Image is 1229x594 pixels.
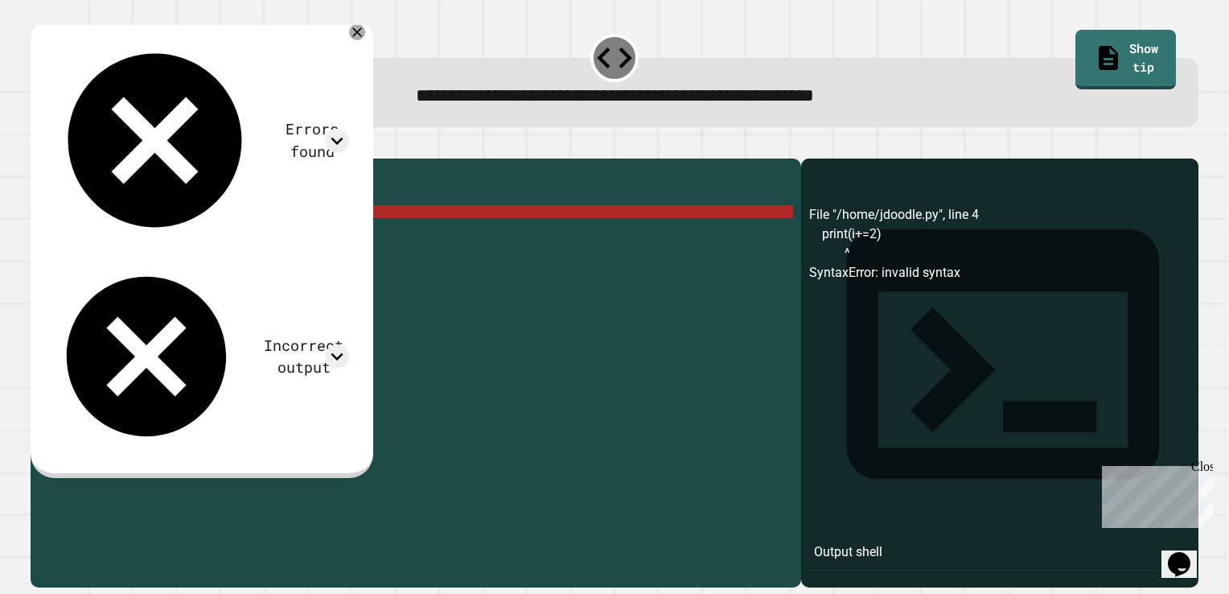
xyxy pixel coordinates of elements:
div: Incorrect output [259,335,350,379]
div: File "/home/jdoodle.py", line 4 print(i+=2) ^ SyntaxError: invalid syntax [809,205,1190,588]
iframe: chat widget [1095,460,1213,528]
div: Errors found [275,118,349,163]
iframe: chat widget [1161,530,1213,578]
a: Show tip [1075,30,1176,89]
div: Chat with us now!Close [6,6,111,102]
